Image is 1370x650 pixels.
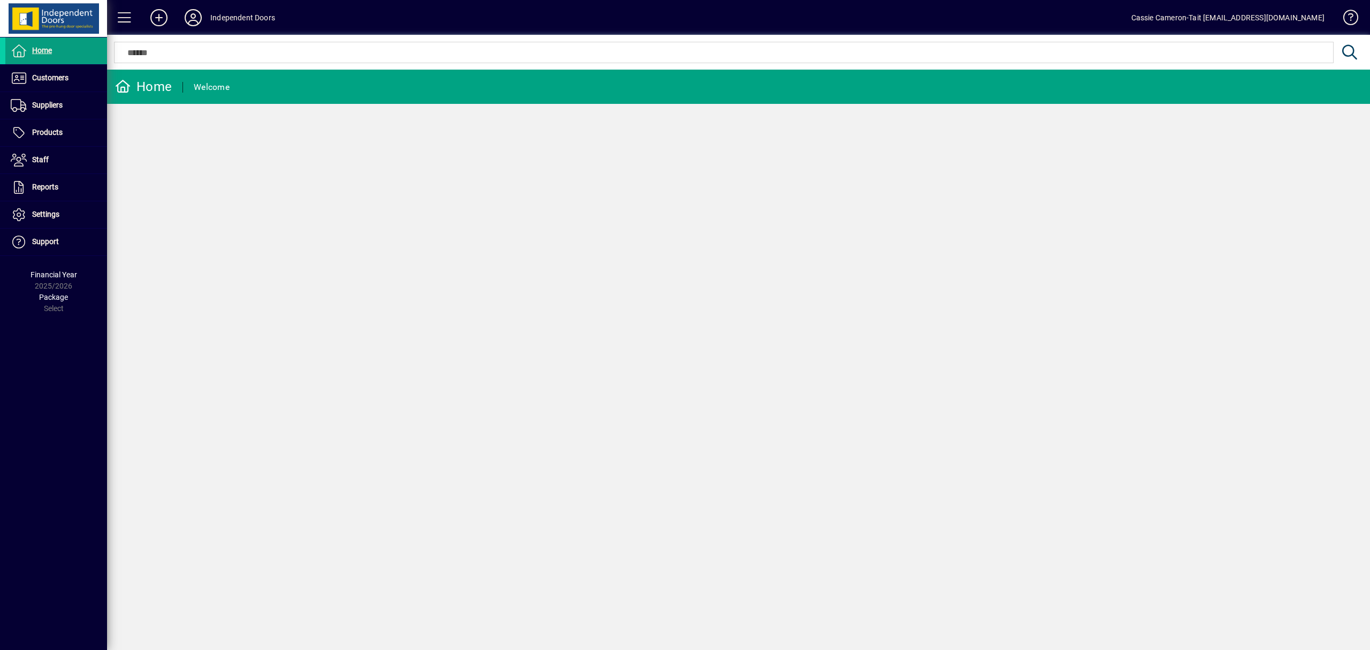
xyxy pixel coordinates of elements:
[210,9,275,26] div: Independent Doors
[39,293,68,301] span: Package
[32,73,68,82] span: Customers
[32,183,58,191] span: Reports
[5,174,107,201] a: Reports
[32,237,59,246] span: Support
[31,270,77,279] span: Financial Year
[194,79,230,96] div: Welcome
[32,210,59,218] span: Settings
[176,8,210,27] button: Profile
[5,229,107,255] a: Support
[5,65,107,92] a: Customers
[32,155,49,164] span: Staff
[142,8,176,27] button: Add
[1131,9,1325,26] div: Cassie Cameron-Tait [EMAIL_ADDRESS][DOMAIN_NAME]
[5,147,107,173] a: Staff
[5,92,107,119] a: Suppliers
[1335,2,1357,37] a: Knowledge Base
[5,119,107,146] a: Products
[32,101,63,109] span: Suppliers
[115,78,172,95] div: Home
[32,46,52,55] span: Home
[32,128,63,137] span: Products
[5,201,107,228] a: Settings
